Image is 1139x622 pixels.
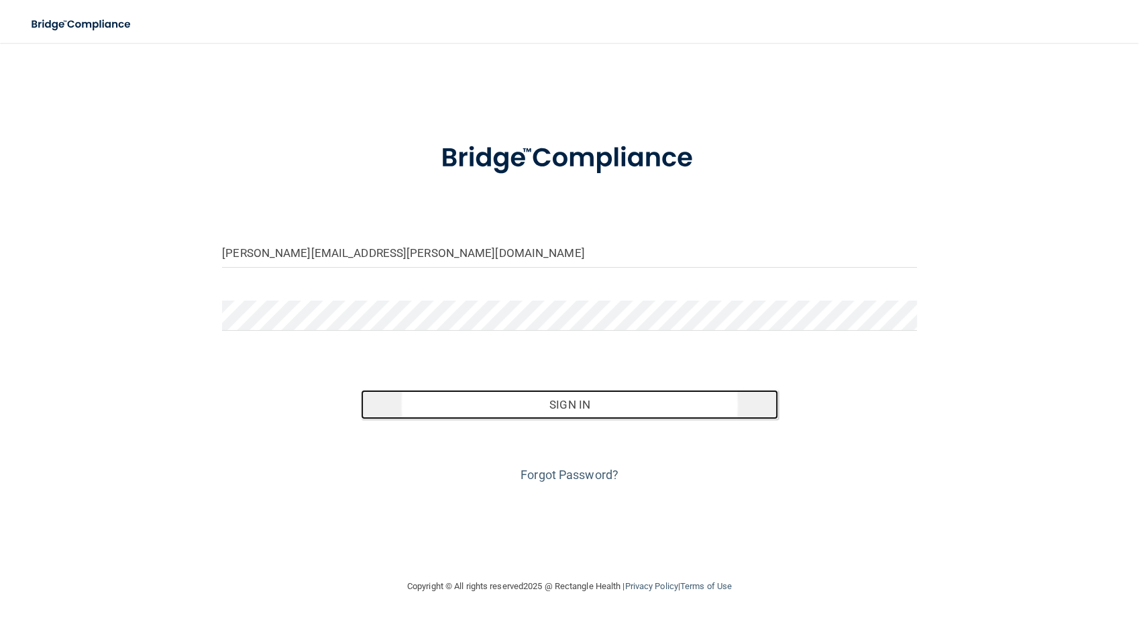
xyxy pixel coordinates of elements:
[325,565,814,608] div: Copyright © All rights reserved 2025 @ Rectangle Health | |
[361,390,777,419] button: Sign In
[20,11,144,38] img: bridge_compliance_login_screen.278c3ca4.svg
[222,238,917,268] input: Email
[680,581,732,591] a: Terms of Use
[413,123,726,193] img: bridge_compliance_login_screen.278c3ca4.svg
[521,468,618,482] a: Forgot Password?
[625,581,677,591] a: Privacy Policy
